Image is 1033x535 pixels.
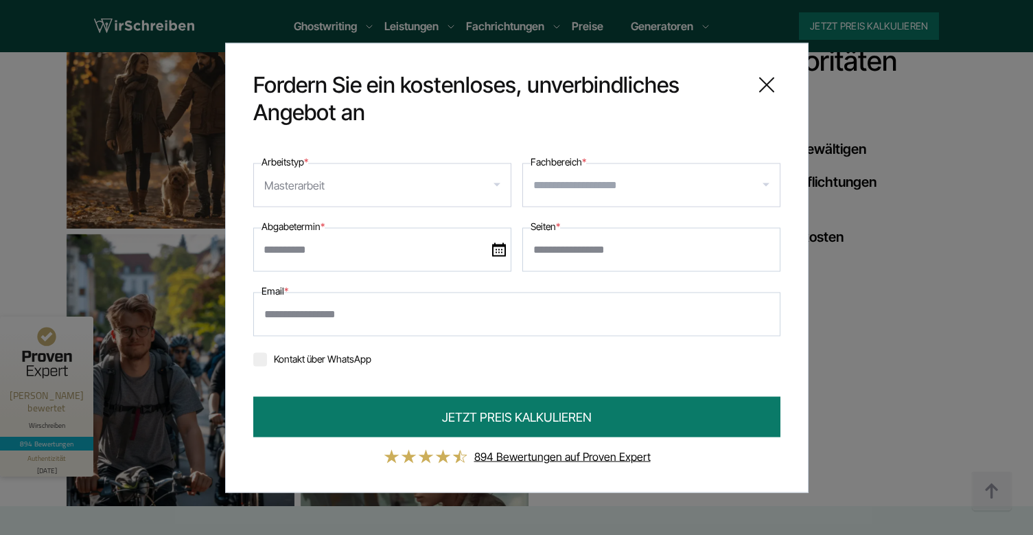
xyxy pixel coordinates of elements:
label: Fachbereich [531,153,586,170]
div: Masterarbeit [264,174,325,196]
button: JETZT PREIS KALKULIEREN [253,396,780,437]
span: Fordern Sie ein kostenloses, unverbindliches Angebot an [253,71,742,126]
label: Kontakt über WhatsApp [253,352,371,364]
label: Abgabetermin [262,218,325,234]
span: JETZT PREIS KALKULIEREN [442,407,592,426]
label: Email [262,282,288,299]
label: Seiten [531,218,560,234]
img: date [492,242,506,256]
a: 894 Bewertungen auf Proven Expert [474,449,651,463]
label: Arbeitstyp [262,153,308,170]
input: date [253,227,511,271]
